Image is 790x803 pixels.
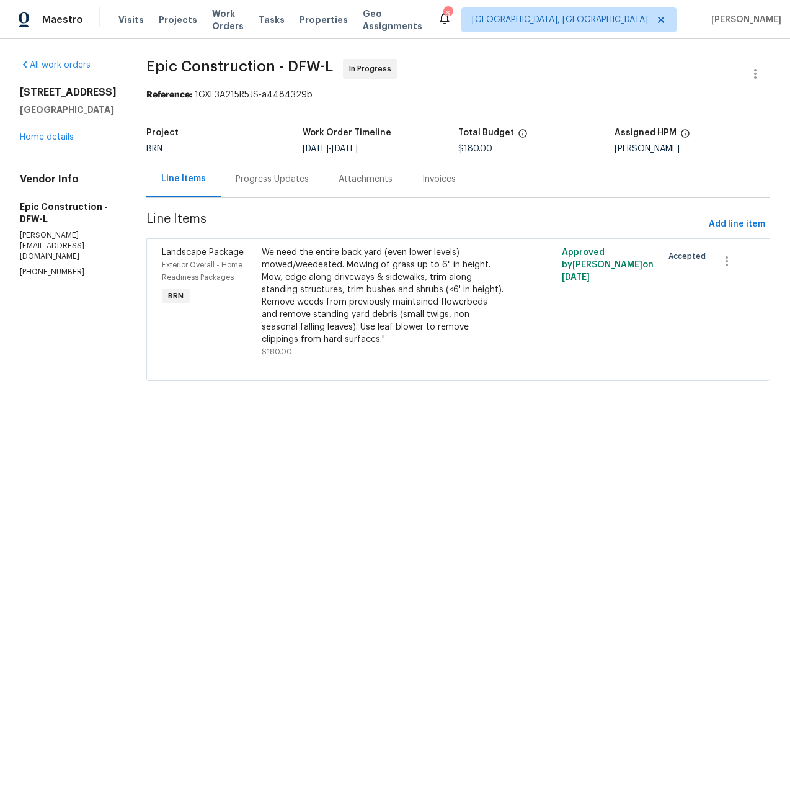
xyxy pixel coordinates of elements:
b: Reference: [146,91,192,99]
div: Invoices [422,173,456,186]
div: Progress Updates [236,173,309,186]
span: [DATE] [332,145,358,153]
div: Line Items [161,173,206,185]
span: Line Items [146,213,704,236]
span: [DATE] [303,145,329,153]
span: [GEOGRAPHIC_DATA], [GEOGRAPHIC_DATA] [472,14,648,26]
span: [DATE] [562,273,590,282]
span: Work Orders [212,7,244,32]
span: Projects [159,14,197,26]
h5: Total Budget [458,128,514,137]
span: Accepted [668,250,711,262]
div: [PERSON_NAME] [615,145,771,153]
span: Add line item [709,217,765,232]
span: The total cost of line items that have been proposed by Opendoor. This sum includes line items th... [518,128,528,145]
h2: [STREET_ADDRESS] [20,86,117,99]
span: BRN [163,290,189,302]
span: $180.00 [262,348,292,356]
span: The hpm assigned to this work order. [680,128,690,145]
span: $180.00 [458,145,492,153]
div: 6 [443,7,452,20]
div: We need the entire back yard (even lower levels) mowed/weedeated. Mowing of grass up to 6" in hei... [262,246,504,346]
p: [PERSON_NAME][EMAIL_ADDRESS][DOMAIN_NAME] [20,230,117,262]
span: Visits [118,14,144,26]
h5: [GEOGRAPHIC_DATA] [20,104,117,116]
span: - [303,145,358,153]
span: BRN [146,145,162,153]
span: Properties [300,14,348,26]
h5: Assigned HPM [615,128,677,137]
span: Tasks [259,16,285,24]
h4: Vendor Info [20,173,117,186]
a: Home details [20,133,74,141]
h5: Epic Construction - DFW-L [20,200,117,225]
span: Geo Assignments [363,7,422,32]
div: 1GXF3A215R5JS-a4484329b [146,89,770,101]
p: [PHONE_NUMBER] [20,267,117,277]
h5: Project [146,128,179,137]
span: Exterior Overall - Home Readiness Packages [162,261,242,281]
span: Landscape Package [162,248,244,257]
button: Add line item [704,213,770,236]
span: Approved by [PERSON_NAME] on [562,248,654,282]
span: Maestro [42,14,83,26]
a: All work orders [20,61,91,70]
span: Epic Construction - DFW-L [146,59,333,74]
div: Attachments [339,173,393,186]
span: In Progress [349,63,396,75]
h5: Work Order Timeline [303,128,391,137]
span: [PERSON_NAME] [706,14,781,26]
